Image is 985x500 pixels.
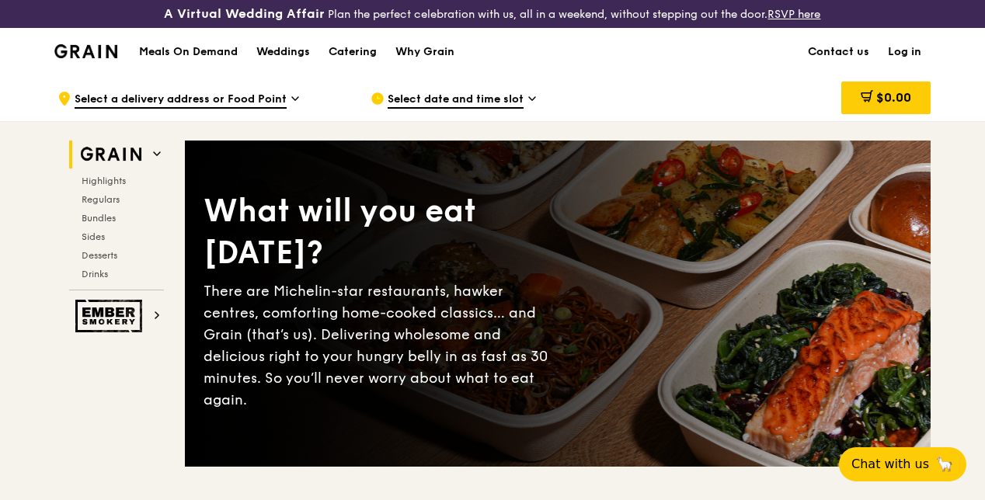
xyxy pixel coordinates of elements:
span: Desserts [82,250,117,261]
div: Weddings [256,29,310,75]
span: Sides [82,231,105,242]
h1: Meals On Demand [139,44,238,60]
div: Catering [329,29,377,75]
div: What will you eat [DATE]? [204,190,558,274]
a: Contact us [799,29,879,75]
img: Ember Smokery web logo [75,300,147,332]
span: 🦙 [935,455,954,474]
span: Select a delivery address or Food Point [75,92,287,109]
img: Grain [54,44,117,58]
a: RSVP here [767,8,820,21]
img: Grain web logo [75,141,147,168]
span: Drinks [82,269,108,280]
span: $0.00 [876,90,911,105]
a: Log in [879,29,931,75]
span: Regulars [82,194,120,205]
div: There are Michelin-star restaurants, hawker centres, comforting home-cooked classics… and Grain (... [204,280,558,411]
div: Why Grain [395,29,454,75]
button: Chat with us🦙 [839,447,966,481]
h3: A Virtual Wedding Affair [164,6,325,22]
span: Chat with us [851,455,929,474]
a: GrainGrain [54,27,117,74]
a: Weddings [247,29,319,75]
a: Catering [319,29,386,75]
span: Bundles [82,213,116,224]
div: Plan the perfect celebration with us, all in a weekend, without stepping out the door. [164,6,820,22]
span: Highlights [82,175,126,186]
span: Select date and time slot [388,92,524,109]
a: Why Grain [386,29,464,75]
